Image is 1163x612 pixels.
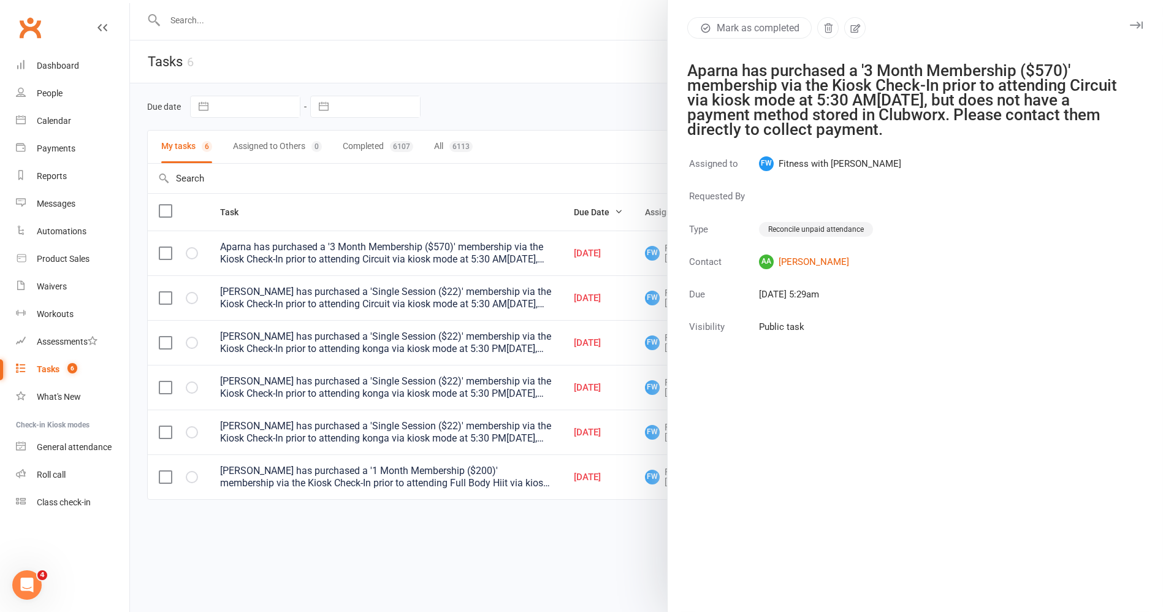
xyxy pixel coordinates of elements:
[37,199,75,208] div: Messages
[37,392,81,402] div: What's New
[37,497,91,507] div: Class check-in
[759,156,901,171] span: Fitness with [PERSON_NAME]
[758,319,902,350] td: Public task
[37,143,75,153] div: Payments
[16,300,129,328] a: Workouts
[759,254,774,269] span: AA
[15,12,45,43] a: Clubworx
[16,190,129,218] a: Messages
[37,226,86,236] div: Automations
[759,156,774,171] span: Fw
[37,281,67,291] div: Waivers
[16,489,129,516] a: Class kiosk mode
[37,337,97,346] div: Assessments
[688,286,757,318] td: Due
[758,286,902,318] td: [DATE] 5:29am
[37,88,63,98] div: People
[759,222,873,237] div: Reconcile unpaid attendance
[16,245,129,273] a: Product Sales
[687,63,1128,137] div: Aparna has purchased a '3 Month Membership ($570)' membership via the Kiosk Check-In prior to att...
[16,383,129,411] a: What's New
[37,570,47,580] span: 4
[67,363,77,373] span: 6
[16,135,129,163] a: Payments
[37,364,59,374] div: Tasks
[688,319,757,350] td: Visibility
[688,156,757,187] td: Assigned to
[759,254,901,269] a: AA[PERSON_NAME]
[16,356,129,383] a: Tasks 6
[16,273,129,300] a: Waivers
[687,17,812,39] button: Mark as completed
[37,254,90,264] div: Product Sales
[37,61,79,71] div: Dashboard
[688,254,757,285] td: Contact
[16,52,129,80] a: Dashboard
[16,434,129,461] a: General attendance kiosk mode
[37,470,66,480] div: Roll call
[16,107,129,135] a: Calendar
[688,221,757,253] td: Type
[688,188,757,220] td: Requested By
[37,442,112,452] div: General attendance
[37,116,71,126] div: Calendar
[16,218,129,245] a: Automations
[16,163,129,190] a: Reports
[37,309,74,319] div: Workouts
[16,328,129,356] a: Assessments
[12,570,42,600] iframe: Intercom live chat
[16,461,129,489] a: Roll call
[37,171,67,181] div: Reports
[16,80,129,107] a: People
